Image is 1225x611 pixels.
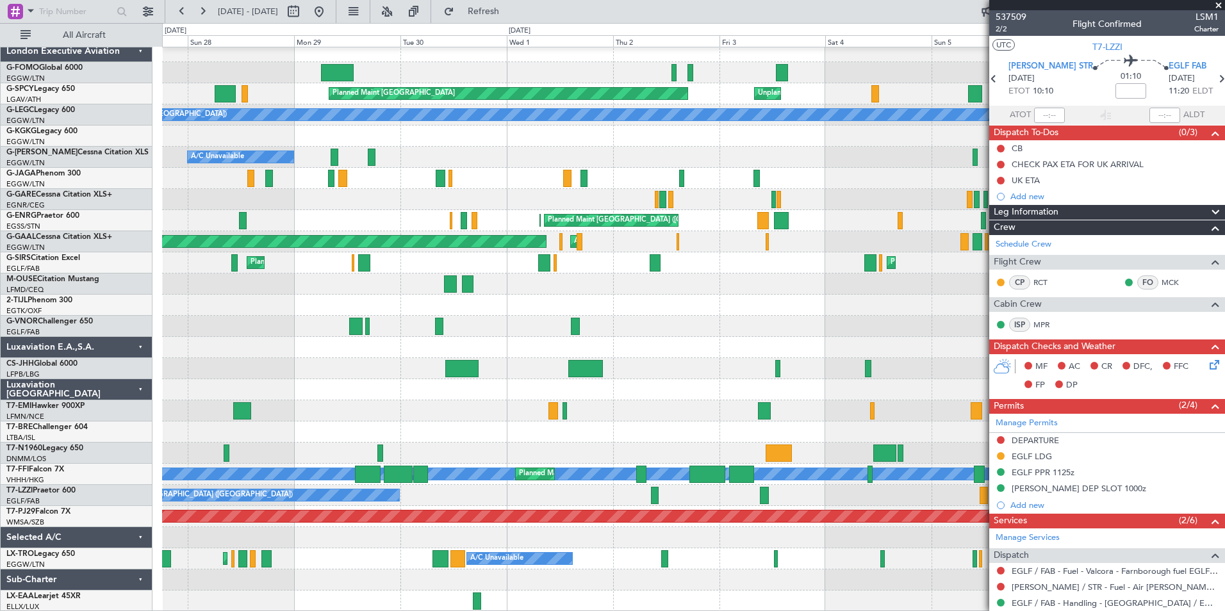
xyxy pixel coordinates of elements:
a: G-ENRGPraetor 600 [6,212,79,220]
a: LFPB/LBG [6,370,40,379]
span: CR [1101,361,1112,373]
div: Sun 5 [932,35,1038,47]
div: Planned Maint [GEOGRAPHIC_DATA] ([GEOGRAPHIC_DATA]) [227,549,429,568]
a: G-FOMOGlobal 6000 [6,64,83,72]
a: Manage Services [996,532,1060,544]
div: CHECK PAX ETA FOR UK ARRIVAL [1012,159,1144,170]
div: CB [1012,143,1023,154]
a: [PERSON_NAME] / STR - Fuel - Air [PERSON_NAME] / STR [1012,582,1219,592]
span: T7-FFI [6,466,29,473]
span: T7-PJ29 [6,508,35,516]
input: --:-- [1034,108,1065,123]
span: CS-JHH [6,360,34,368]
a: G-GARECessna Citation XLS+ [6,191,112,199]
span: G-LEGC [6,106,34,114]
span: 537509 [996,10,1026,24]
a: EGGW/LTN [6,137,45,147]
span: Dispatch Checks and Weather [994,339,1115,354]
span: T7-BRE [6,423,33,431]
span: ALDT [1183,109,1204,122]
a: T7-FFIFalcon 7X [6,466,64,473]
span: Charter [1194,24,1219,35]
span: LX-EAA [6,592,34,600]
a: RCT [1033,277,1062,288]
span: ELDT [1192,85,1213,98]
div: Flight Confirmed [1073,17,1142,31]
a: LX-TROLegacy 650 [6,550,75,558]
div: [DATE] [165,26,186,37]
span: G-ENRG [6,212,37,220]
a: EGGW/LTN [6,243,45,252]
div: [DATE] [509,26,530,37]
a: Schedule Crew [996,238,1051,251]
a: EGLF / FAB - Handling - [GEOGRAPHIC_DATA] / EGLF / FAB [1012,598,1219,608]
a: G-KGKGLegacy 600 [6,127,78,135]
div: FO [1137,275,1158,289]
a: G-[PERSON_NAME]Cessna Citation XLS [6,149,149,156]
a: LFMN/NCE [6,412,44,421]
div: Tue 30 [400,35,507,47]
a: EGNR/CEG [6,200,45,210]
div: Planned Maint [GEOGRAPHIC_DATA] ([GEOGRAPHIC_DATA]) [548,211,750,230]
span: ETOT [1008,85,1030,98]
div: Planned Maint [GEOGRAPHIC_DATA] ([GEOGRAPHIC_DATA]) [519,464,721,484]
a: T7-N1960Legacy 650 [6,444,83,452]
a: M-OUSECitation Mustang [6,275,99,283]
span: T7-LZZI [1092,40,1122,54]
div: A/C Unavailable [470,549,523,568]
span: Services [994,514,1027,528]
span: [DATE] - [DATE] [218,6,278,17]
span: FP [1035,379,1045,392]
span: [PERSON_NAME] STR [1008,60,1093,73]
span: 01:10 [1121,70,1141,83]
div: CP [1009,275,1030,289]
div: EGLF PPR 1125z [1012,467,1074,478]
a: G-GAALCessna Citation XLS+ [6,233,112,241]
span: (2/6) [1179,514,1197,527]
div: Thu 2 [613,35,719,47]
span: Refresh [457,7,511,16]
span: [DATE] [1008,72,1035,85]
span: 2-TIJL [6,297,28,304]
a: EGGW/LTN [6,179,45,189]
span: T7-LZZI [6,487,33,494]
a: VHHH/HKG [6,475,44,485]
span: Dispatch To-Dos [994,126,1058,140]
span: G-FOMO [6,64,39,72]
a: MPR [1033,319,1062,330]
span: T7-N1960 [6,444,42,452]
span: G-GARE [6,191,36,199]
span: G-GAAL [6,233,36,241]
a: EGLF / FAB - Fuel - Valcora - Farnborough fuel EGLF / FAB [1012,566,1219,576]
a: DNMM/LOS [6,454,46,464]
div: Sat 4 [825,35,932,47]
a: G-LEGCLegacy 600 [6,106,75,114]
span: M-OUSE [6,275,37,283]
button: All Aircraft [14,25,139,45]
a: EGTK/OXF [6,306,42,316]
span: MF [1035,361,1048,373]
div: Planned Maint [GEOGRAPHIC_DATA] ([GEOGRAPHIC_DATA]) [251,253,452,272]
span: Permits [994,399,1024,414]
span: G-SPCY [6,85,34,93]
a: WMSA/SZB [6,517,44,527]
span: DFC, [1133,361,1153,373]
span: (0/3) [1179,126,1197,139]
span: G-[PERSON_NAME] [6,149,78,156]
span: [DATE] [1169,72,1195,85]
button: UTC [992,39,1015,51]
span: AC [1069,361,1080,373]
span: All Aircraft [33,31,135,40]
span: Dispatch [994,548,1029,563]
a: G-JAGAPhenom 300 [6,170,81,177]
a: G-SIRSCitation Excel [6,254,80,262]
div: Planned Maint [GEOGRAPHIC_DATA] [333,84,455,103]
a: G-SPCYLegacy 650 [6,85,75,93]
a: EGGW/LTN [6,116,45,126]
span: EGLF FAB [1169,60,1206,73]
div: A/C Unavailable [191,147,244,167]
a: 2-TIJLPhenom 300 [6,297,72,304]
div: Wed 1 [507,35,613,47]
div: DEPARTURE [1012,435,1059,446]
a: LGAV/ATH [6,95,41,104]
